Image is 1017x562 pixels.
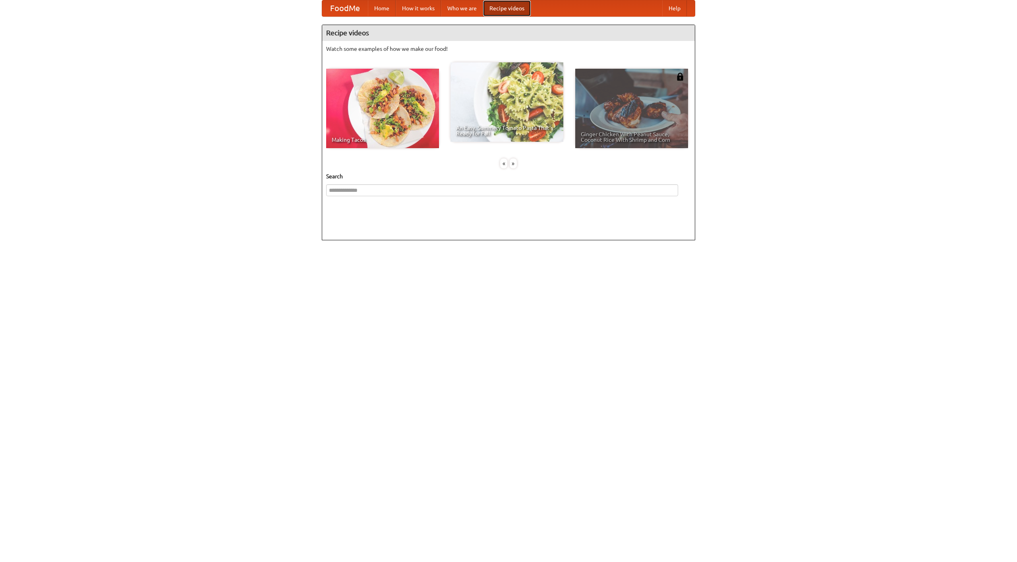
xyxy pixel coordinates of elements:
a: An Easy, Summery Tomato Pasta That's Ready for Fall [450,62,563,142]
h4: Recipe videos [322,25,695,41]
div: « [500,158,507,168]
a: Making Tacos [326,69,439,148]
img: 483408.png [676,73,684,81]
span: Making Tacos [332,137,433,143]
a: Recipe videos [483,0,531,16]
a: Who we are [441,0,483,16]
span: An Easy, Summery Tomato Pasta That's Ready for Fall [456,125,558,136]
p: Watch some examples of how we make our food! [326,45,691,53]
a: FoodMe [322,0,368,16]
div: » [510,158,517,168]
h5: Search [326,172,691,180]
a: How it works [396,0,441,16]
a: Help [662,0,687,16]
a: Home [368,0,396,16]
